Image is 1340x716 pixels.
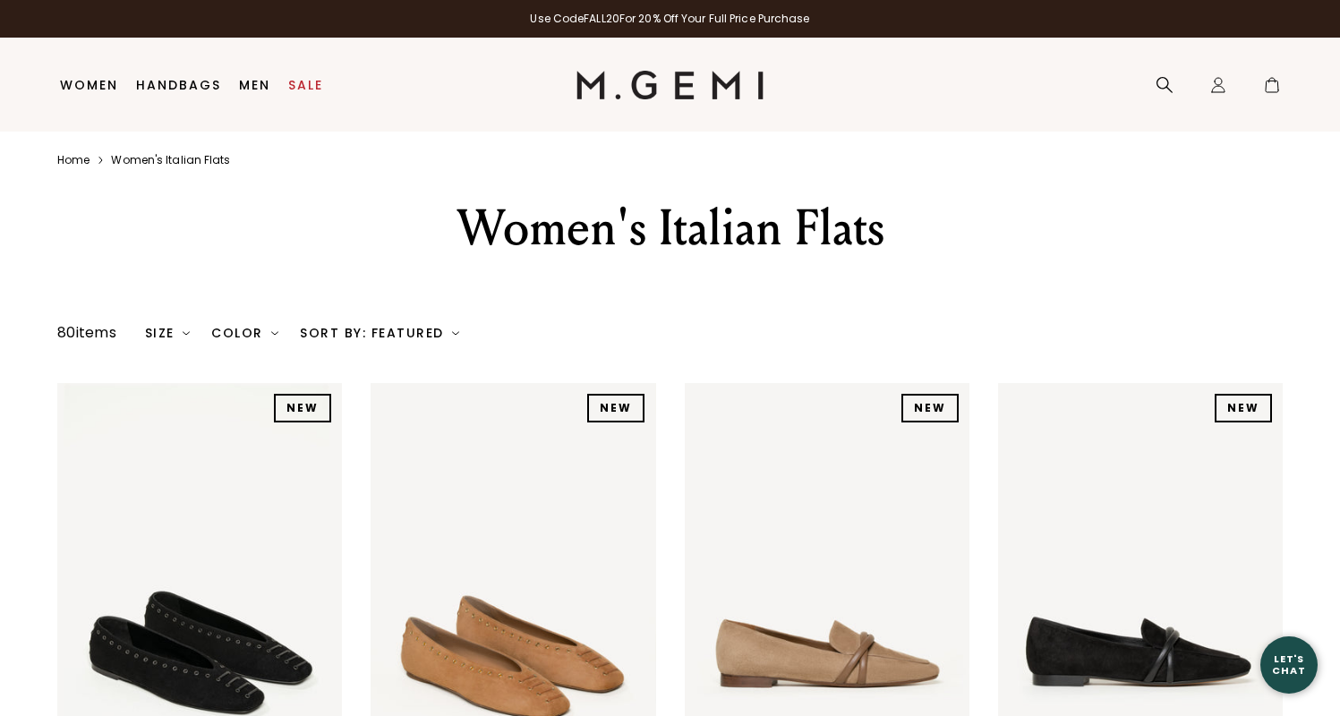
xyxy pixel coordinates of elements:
div: Sort By: Featured [300,326,459,340]
img: chevron-down.svg [271,329,278,337]
img: chevron-down.svg [452,329,459,337]
strong: FALL20 [584,11,619,26]
a: Men [239,78,270,92]
div: NEW [1215,394,1272,422]
div: Women's Italian Flats [360,196,981,260]
div: Size [145,326,191,340]
img: M.Gemi [576,71,764,99]
div: Let's Chat [1260,653,1318,676]
div: NEW [901,394,959,422]
a: Sale [288,78,323,92]
a: Handbags [136,78,221,92]
div: 80 items [57,322,116,344]
div: Color [211,326,278,340]
img: chevron-down.svg [183,329,190,337]
a: Women [60,78,118,92]
a: Home [57,153,90,167]
div: NEW [274,394,331,422]
a: Women's italian flats [111,153,230,167]
div: NEW [587,394,644,422]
